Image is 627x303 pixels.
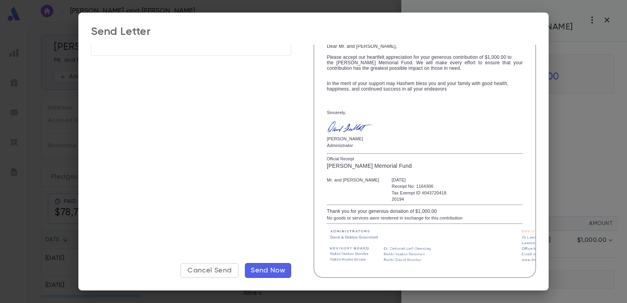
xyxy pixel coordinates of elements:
span: happiness, and continued success in all your endeavors [327,86,447,92]
div: [PERSON_NAME] Memorial Fund [327,162,523,170]
div: Mr. and [PERSON_NAME] [327,177,379,183]
div: Tax Exempt ID #043720418 [392,190,447,196]
div: Sincerely, [327,110,523,115]
span: Cancel Send [187,266,232,275]
p: [PERSON_NAME] [327,138,374,140]
img: dmf bottom3.png [327,226,575,264]
div: Send Letter [91,25,150,38]
div: Thank you for your generous donation of $1,000.00 [327,208,523,215]
div: [DATE] [392,177,447,183]
div: 20194 [392,196,447,203]
span: Dear Mr. and [PERSON_NAME], [327,44,523,71]
div: No goods or services were rendered in exchange for this contribution [327,215,523,221]
em: Administrator [327,143,353,148]
button: Send Now [245,263,291,278]
div: Receipt No: 1164306 [392,183,447,190]
span: the [PERSON_NAME] Memorial Fund. We will make every effort to ensure that your contribution has t... [327,60,523,71]
span: Send Now [251,266,285,275]
span: In the merit of your support may Hashem bless you and your family with good health, [327,81,509,86]
div: Official Receipt [327,156,523,162]
span: Please accept our heartfelt appreciation for your generous contribution of $1,000.00 to [327,54,512,60]
button: Cancel Send [180,263,239,278]
img: GreenblattSignature.png [327,120,374,134]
